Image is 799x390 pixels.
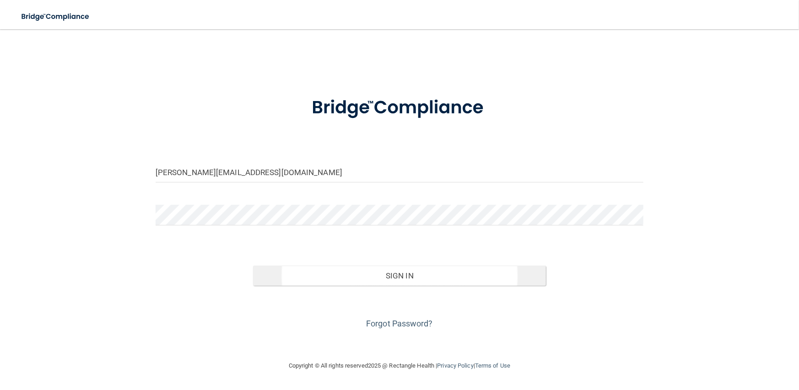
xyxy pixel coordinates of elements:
img: bridge_compliance_login_screen.278c3ca4.svg [14,7,98,26]
img: bridge_compliance_login_screen.278c3ca4.svg [293,84,506,132]
a: Forgot Password? [366,319,433,328]
a: Terms of Use [475,362,510,369]
input: Email [156,162,643,182]
button: Sign In [253,266,546,286]
div: Copyright © All rights reserved 2025 @ Rectangle Health | | [232,351,567,380]
a: Privacy Policy [437,362,473,369]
